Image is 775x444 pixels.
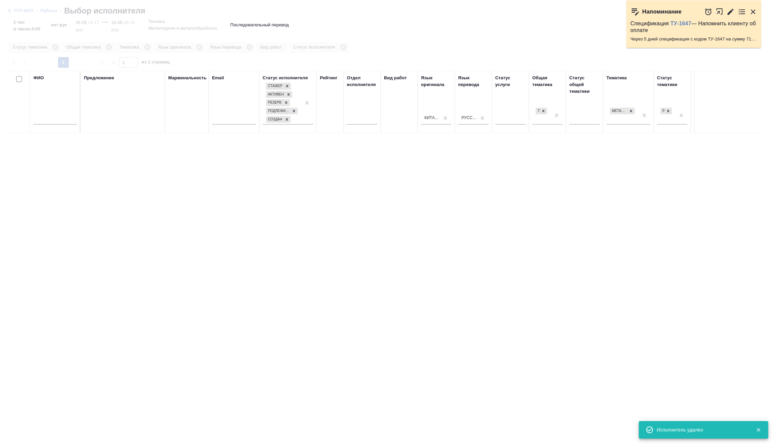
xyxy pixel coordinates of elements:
div: Тематика [606,75,627,81]
div: Рекомендован [660,108,664,115]
p: Спецификация — Напомнить клиенту об оплате [630,20,757,34]
div: Техника [536,108,540,115]
button: Отложить [704,8,712,16]
div: Вид работ [384,75,407,81]
div: Активен [266,91,285,98]
button: Закрыть [749,8,757,16]
div: Рейтинг [320,75,337,81]
div: Стажер, Активен, Резерв, Подлежит внедрению, Создан [265,82,292,90]
p: Через 5 дней спецификация с кодом ТУ-1647 на сумму 7122480 RUB будет просрочена [630,36,757,43]
div: Исполнитель удален [657,426,746,433]
div: Металлургия и металлобработка [610,108,627,115]
div: Создан [266,116,283,123]
div: Стажер, Активен, Резерв, Подлежит внедрению, Создан [265,99,291,107]
div: Предложение [84,75,114,81]
p: Напоминание [642,8,682,15]
div: Подлежит внедрению [266,108,290,115]
div: Статус тематики [657,75,687,88]
div: Металлургия и металлобработка [609,107,635,115]
button: Перейти в todo [738,8,746,16]
button: Редактировать [726,8,735,16]
div: Стажер [266,83,284,90]
div: Китайский [424,115,440,121]
div: Рекомендован [660,107,673,115]
div: Язык оригинала [421,75,451,88]
div: Статус исполнителя [263,75,308,81]
p: Последовательный перевод [230,22,289,28]
div: Стажер, Активен, Резерв, Подлежит внедрению, Создан [265,90,293,99]
button: Открыть в новой вкладке [716,4,723,19]
a: ТУ-1647 [670,21,691,26]
div: Email [212,75,224,81]
div: ФИО [33,75,44,81]
div: Техника [535,107,548,115]
div: Стажер, Активен, Резерв, Подлежит внедрению, Создан [265,107,298,115]
div: Русский [461,115,477,121]
div: Язык перевода [458,75,488,88]
button: Закрыть [751,427,765,433]
div: Стажер, Активен, Резерв, Подлежит внедрению, Создан [265,115,291,124]
div: Статус общей тематики [569,75,600,95]
div: Общая тематика [532,75,563,88]
div: Резерв [266,99,282,106]
div: Маржинальность [168,75,207,81]
div: Отдел исполнителя [347,75,377,88]
div: Статус услуги [495,75,526,88]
